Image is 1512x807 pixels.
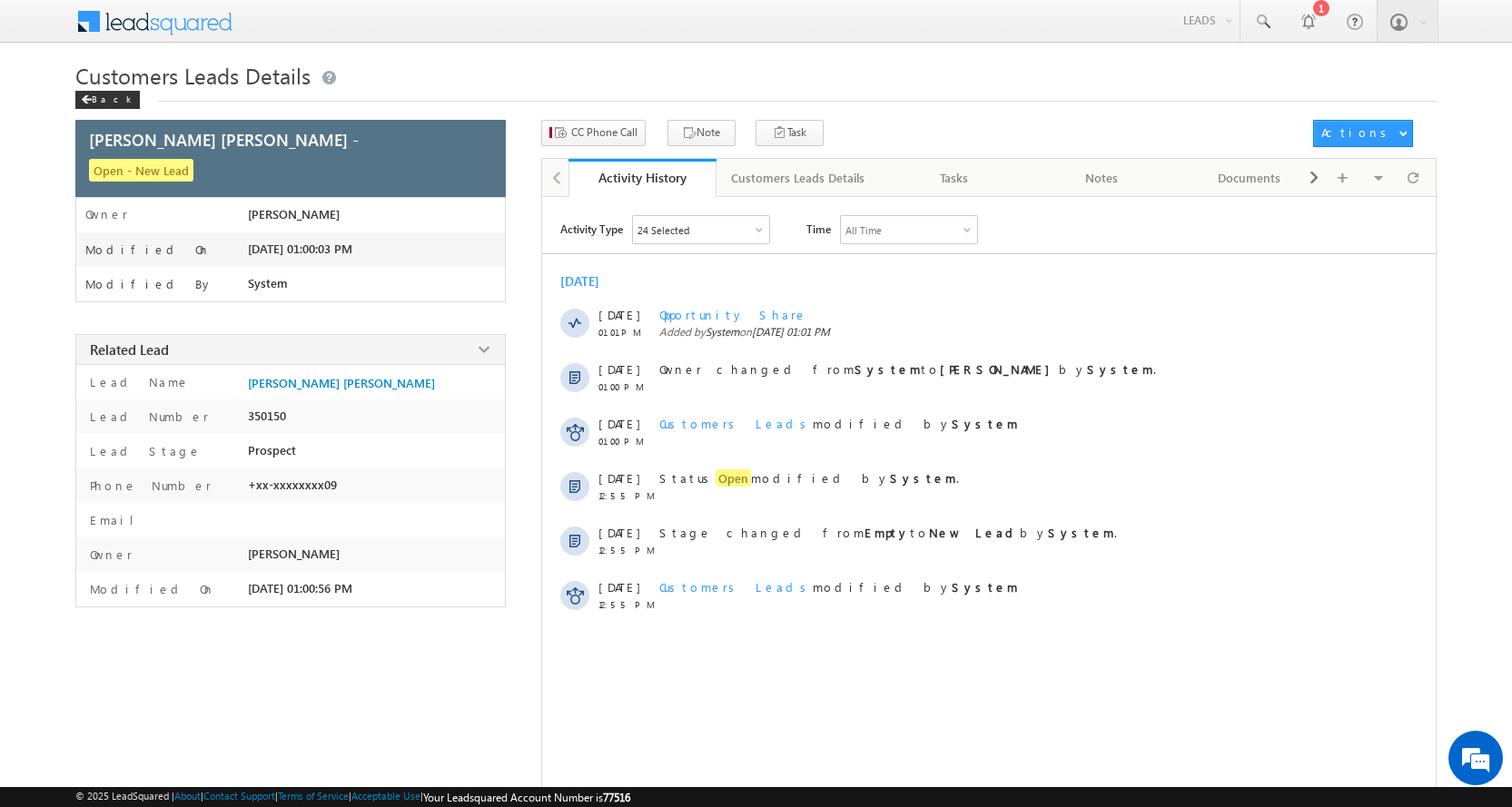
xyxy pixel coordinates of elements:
span: [DATE] [598,579,639,595]
label: Phone Number [85,477,212,493]
span: Customers Leads Details [75,61,311,90]
div: Tasks [895,167,1013,189]
span: 01:00 PM [598,381,653,392]
span: CC Phone Call [571,124,637,141]
strong: System [1087,361,1153,377]
div: Notes [1043,167,1161,189]
span: Open [716,469,751,487]
div: 24 Selected [637,224,689,236]
div: Documents [1191,167,1308,189]
div: Activity History [582,169,703,186]
span: Activity Type [560,215,623,242]
strong: System [855,361,921,377]
span: [DATE] [598,470,639,486]
span: Added by on [659,325,1359,339]
span: Status modified by . [659,469,959,487]
span: 77516 [603,791,630,804]
span: System [706,325,739,339]
span: [PERSON_NAME] [PERSON_NAME] - [89,128,359,151]
button: Task [756,120,824,146]
label: Modified On [85,581,215,596]
label: Lead Number [85,408,209,424]
a: Acceptable Use [351,790,420,802]
label: Modified On [85,242,211,257]
label: Email [85,512,148,527]
strong: System [890,470,956,486]
a: Contact Support [203,790,275,802]
strong: [PERSON_NAME] [940,361,1059,377]
a: Activity History [568,159,716,197]
a: [PERSON_NAME] [PERSON_NAME] [248,376,435,390]
strong: System [952,416,1018,431]
label: Owner [85,207,128,221]
span: [DATE] 01:00:56 PM [248,581,352,595]
span: 01:00 PM [598,436,653,447]
button: Actions [1313,120,1413,147]
span: Open - New Lead [89,159,193,182]
span: Time [806,215,831,242]
span: [PERSON_NAME] [248,546,340,561]
span: Stage changed from to by . [659,525,1117,540]
span: © 2025 LeadSquared | | | | | [75,790,630,804]
span: [DATE] [598,416,639,431]
a: Documents [1176,159,1324,197]
span: [DATE] 01:01 PM [752,325,830,339]
span: 12:55 PM [598,490,653,501]
label: Modified By [85,277,213,291]
a: Notes [1029,159,1177,197]
span: modified by [659,416,1018,431]
a: Tasks [881,159,1029,197]
strong: System [1048,525,1114,540]
div: Actions [1321,124,1393,141]
label: Owner [85,546,133,562]
span: Owner changed from to by . [659,361,1156,377]
span: 12:55 PM [598,599,653,610]
span: Customers Leads [659,579,813,595]
span: [PERSON_NAME] [248,207,340,221]
label: Lead Name [85,374,190,389]
div: Back [75,91,140,109]
button: CC Phone Call [541,120,646,146]
strong: Empty [865,525,910,540]
a: About [174,790,201,802]
span: modified by [659,579,1018,595]
span: Customers Leads [659,416,813,431]
span: Related Lead [90,340,169,359]
span: [DATE] [598,307,639,322]
span: [DATE] [598,361,639,377]
strong: New Lead [929,525,1020,540]
span: 01:01 PM [598,327,653,338]
div: [DATE] [560,272,619,290]
span: 12:55 PM [598,545,653,556]
span: [DATE] 01:00:03 PM [248,241,352,256]
button: Note [667,120,736,146]
span: Opportunity Share [659,307,807,322]
a: Customers Leads Details [716,159,881,197]
div: Customers Leads Details [731,167,865,189]
span: +xx-xxxxxxxx09 [248,477,337,492]
strong: System [952,579,1018,595]
span: 350150 [248,408,286,423]
span: [DATE] [598,525,639,540]
span: System [248,276,288,290]
div: All Time [845,224,882,236]
label: Lead Stage [85,443,202,458]
div: Owner Changed,Status Changed,Stage Changed,Source Changed,Notes & 19 more.. [633,216,769,243]
span: Prospect [248,443,296,458]
span: Your Leadsquared Account Number is [423,791,630,804]
a: Terms of Service [278,790,349,802]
